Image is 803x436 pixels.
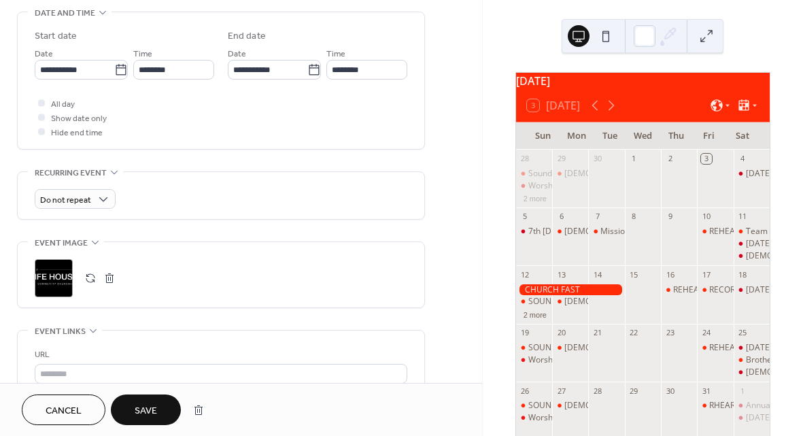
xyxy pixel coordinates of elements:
[734,226,770,237] div: Team Victory Susan G Komen More Than Pink Walk
[560,122,593,150] div: Mon
[35,259,73,297] div: ;
[564,342,677,354] div: [DEMOGRAPHIC_DATA] Study
[528,400,584,412] div: SOUNDCHECK
[564,226,677,237] div: [DEMOGRAPHIC_DATA] Study
[552,168,588,180] div: Bible Study
[734,412,770,424] div: Saturday Morning Prayer
[528,412,683,424] div: Worship Experience @ THE HARBORSIDE
[552,400,588,412] div: Bible Study
[734,284,770,296] div: Saturday Morning Prayer
[734,354,770,366] div: Brotherhood Brunch
[564,296,677,307] div: [DEMOGRAPHIC_DATA] Study
[725,122,759,150] div: Sat
[593,122,626,150] div: Tue
[35,348,405,362] div: URL
[520,269,530,280] div: 12
[701,269,711,280] div: 17
[629,154,639,164] div: 1
[701,386,711,396] div: 31
[46,404,82,418] span: Cancel
[528,354,683,366] div: Worship Experience @ THE HARBORSIDE
[738,328,748,338] div: 25
[528,342,696,354] div: SOUNDCHECK - Life House Men's Ensemble
[629,386,639,396] div: 29
[520,328,530,338] div: 19
[40,192,91,208] span: Do not repeat
[697,226,733,237] div: REHEARSAL-Praise Team
[35,29,77,44] div: Start date
[701,212,711,222] div: 10
[35,166,107,180] span: Recurring event
[135,404,157,418] span: Save
[665,386,675,396] div: 30
[552,342,588,354] div: Bible Study
[734,238,770,250] div: Saturday Morning Prayer
[564,400,677,412] div: [DEMOGRAPHIC_DATA] Study
[738,269,748,280] div: 18
[734,400,770,412] div: Annual Prayer Clinic
[556,154,566,164] div: 29
[629,212,639,222] div: 8
[51,126,103,140] span: Hide end time
[552,226,588,237] div: Bible Study
[51,112,107,126] span: Show date only
[516,180,552,192] div: Worship Experience @ THE HARBORSIDE
[665,328,675,338] div: 23
[701,328,711,338] div: 24
[738,212,748,222] div: 11
[35,236,88,250] span: Event image
[701,154,711,164] div: 3
[552,296,588,307] div: Bible Study
[588,226,624,237] div: Missions Meeting
[629,328,639,338] div: 22
[516,400,552,412] div: SOUNDCHECK
[528,296,640,307] div: SOUND CHECK - Praise Team
[734,367,770,378] div: Evangelism @ Doctors Comm Rehab
[697,400,733,412] div: RHEARSAL - Praise Team
[516,296,552,307] div: SOUND CHECK - Praise Team
[592,386,602,396] div: 28
[592,154,602,164] div: 30
[697,342,733,354] div: REHEARSAL CANTATA - Praise Team
[738,154,748,164] div: 4
[592,328,602,338] div: 21
[556,386,566,396] div: 27
[738,386,748,396] div: 1
[665,269,675,280] div: 16
[516,412,552,424] div: Worship Experience @ THE HARBORSIDE
[516,226,552,237] div: 7th Church Anniversary Banquet
[518,192,552,203] button: 2 more
[22,395,105,425] button: Cancel
[326,47,345,61] span: Time
[556,269,566,280] div: 13
[734,342,770,354] div: Saturday Morning Prayer
[35,47,53,61] span: Date
[516,354,552,366] div: Worship Experience @ THE HARBORSIDE
[660,122,693,150] div: Thu
[629,269,639,280] div: 15
[228,29,266,44] div: End date
[600,226,667,237] div: Missions Meeting
[520,386,530,396] div: 26
[527,122,560,150] div: Sun
[51,97,75,112] span: All day
[111,395,181,425] button: Save
[734,168,770,180] div: Saturday Morning Prayer
[133,47,152,61] span: Time
[697,284,733,296] div: RECORDING - Praise Team
[228,47,246,61] span: Date
[516,168,552,180] div: Soundcheck & REHEARSAL
[592,269,602,280] div: 14
[665,154,675,164] div: 2
[520,212,530,222] div: 5
[518,308,552,320] button: 2 more
[528,180,683,192] div: Worship Experience @ THE HARBORSIDE
[516,284,625,296] div: CHURCH FAST
[35,6,95,20] span: Date and time
[516,73,770,89] div: [DATE]
[516,342,552,354] div: SOUNDCHECK - Life House Men's Ensemble
[528,226,714,237] div: 7th [DEMOGRAPHIC_DATA] Anniversary Banquet
[626,122,660,150] div: Wed
[556,212,566,222] div: 6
